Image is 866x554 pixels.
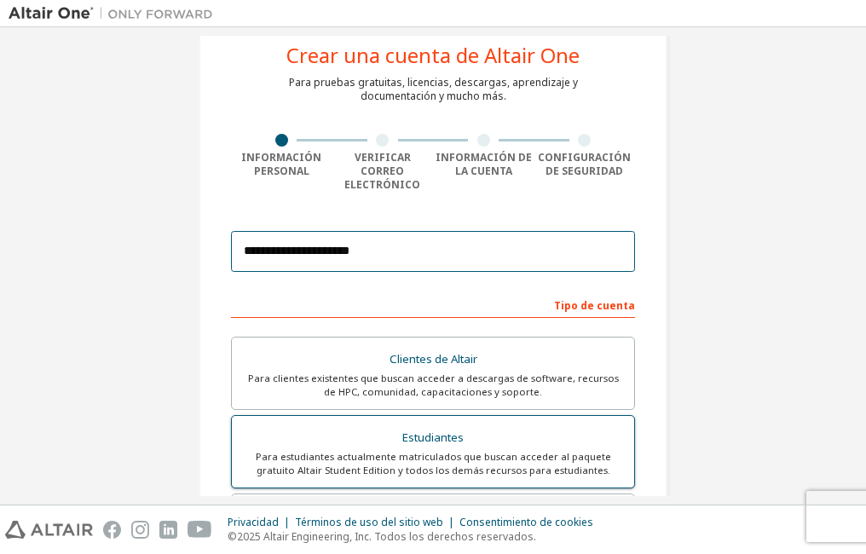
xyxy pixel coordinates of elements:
div: Estudiantes [242,426,624,450]
img: altair_logo.svg [5,521,93,539]
div: Información personal [231,151,332,178]
img: Altair Uno [9,5,222,22]
div: Información de la cuenta [433,151,534,178]
div: Para clientes existentes que buscan acceder a descargas de software, recursos de HPC, comunidad, ... [242,372,624,399]
img: youtube.svg [188,521,212,539]
div: Verificar correo electrónico [332,151,434,192]
div: Configuración de seguridad [534,151,636,178]
div: Tipo de cuenta [231,291,635,318]
img: linkedin.svg [159,521,177,539]
img: instagram.svg [131,521,149,539]
div: Para estudiantes actualmente matriculados que buscan acceder al paquete gratuito Altair Student E... [242,450,624,477]
div: Crear una cuenta de Altair One [286,45,580,66]
div: Consentimiento de cookies [459,516,603,529]
div: Privacidad [228,516,295,529]
font: 2025 Altair Engineering, Inc. Todos los derechos reservados. [237,529,536,544]
div: Términos de uso del sitio web [295,516,459,529]
img: facebook.svg [103,521,121,539]
div: Clientes de Altair [242,348,624,372]
div: Para pruebas gratuitas, licencias, descargas, aprendizaje y documentación y mucho más. [289,76,578,103]
p: © [228,529,603,544]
